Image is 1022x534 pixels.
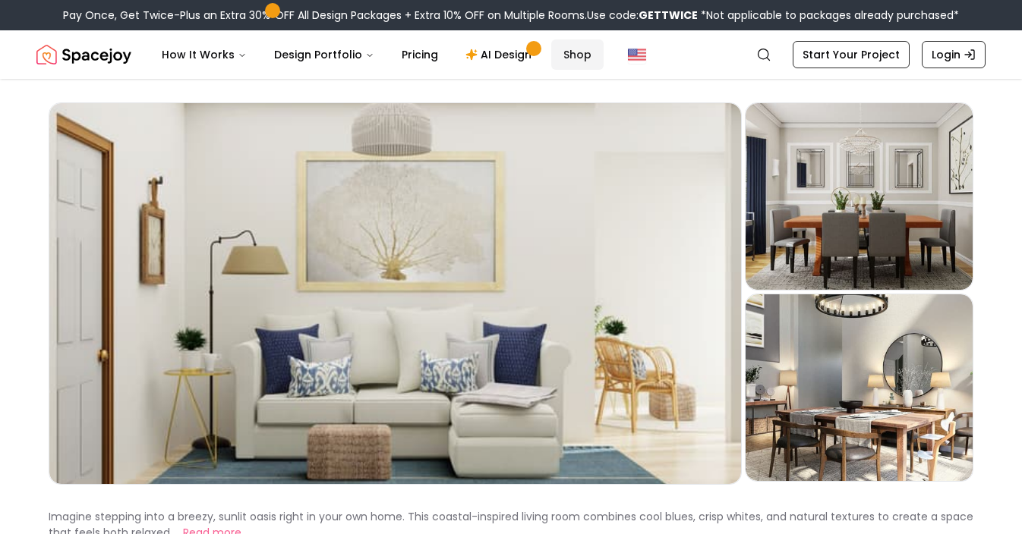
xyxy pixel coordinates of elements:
nav: Global [36,30,986,79]
a: Spacejoy [36,39,131,70]
a: AI Design [453,39,548,70]
a: Pricing [390,39,450,70]
img: Spacejoy Logo [36,39,131,70]
b: GETTWICE [639,8,698,23]
a: Start Your Project [793,41,910,68]
button: Design Portfolio [262,39,386,70]
a: Login [922,41,986,68]
button: How It Works [150,39,259,70]
span: Use code: [587,8,698,23]
nav: Main [150,39,604,70]
img: United States [628,46,646,64]
div: Pay Once, Get Twice-Plus an Extra 30% OFF All Design Packages + Extra 10% OFF on Multiple Rooms. [63,8,959,23]
a: Shop [551,39,604,70]
span: *Not applicable to packages already purchased* [698,8,959,23]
